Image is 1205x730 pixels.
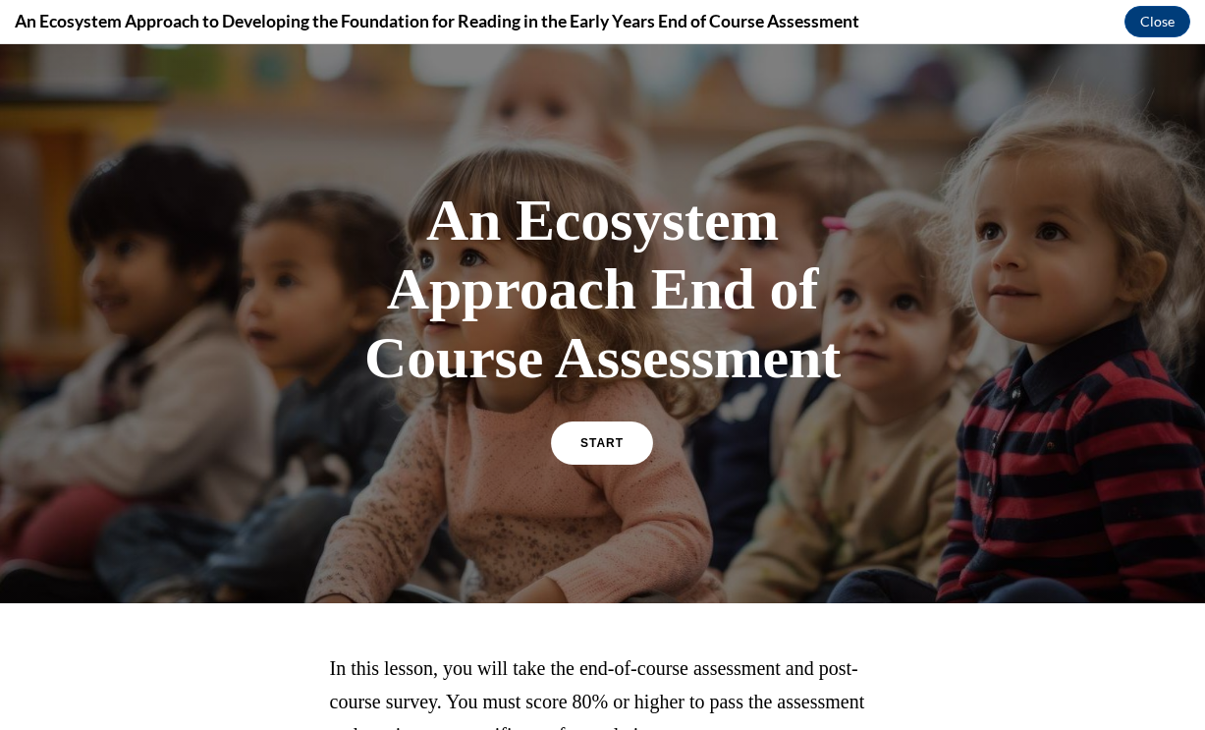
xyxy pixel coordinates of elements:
[15,9,859,33] h4: An Ecosystem Approach to Developing the Foundation for Reading in the Early Years End of Course A...
[580,392,624,406] span: START
[551,377,653,421] a: START
[330,613,865,702] span: In this lesson, you will take the end-of-course assessment and post-course survey. You must score...
[1124,6,1190,37] button: Close
[308,141,898,348] h1: An Ecosystem Approach End of Course Assessment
